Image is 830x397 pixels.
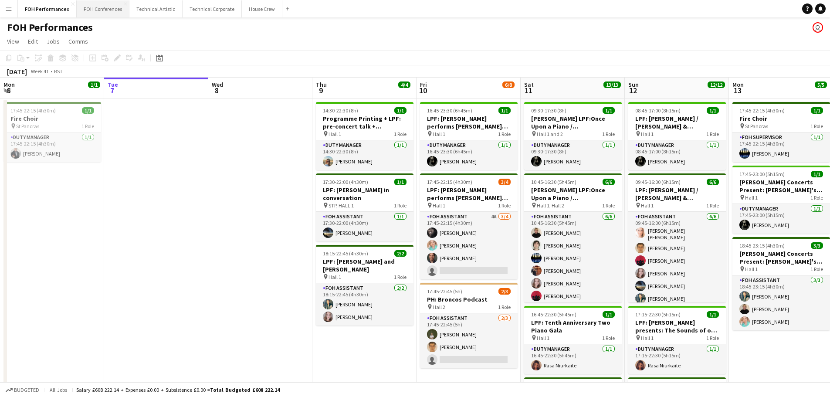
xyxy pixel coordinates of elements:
[394,202,407,209] span: 1 Role
[732,102,830,162] app-job-card: 17:45-22:15 (4h30m)1/1Fire Choir St Pancras1 RoleFOH Supervisor1/117:45-22:15 (4h30m)[PERSON_NAME]
[48,387,69,393] span: All jobs
[524,102,622,170] div: 09:30-17:30 (8h)1/1[PERSON_NAME] LPF:Once Upon a Piano / [PERSON_NAME] Piano Clinic Hall 1 and 21...
[394,250,407,257] span: 2/2
[427,179,472,185] span: 17:45-22:15 (4h30m)
[3,36,23,47] a: View
[3,115,101,122] h3: Fire Choir
[628,306,726,374] app-job-card: 17:15-22:30 (5h15m)1/1LPF: [PERSON_NAME] presents: The Sounds of our Next Generation Hall 11 Role...
[537,335,549,341] span: Hall 1
[427,107,472,114] span: 16:45-23:30 (6h45m)
[3,132,101,162] app-card-role: Duty Manager1/117:45-22:15 (4h30m)[PERSON_NAME]
[604,89,620,95] div: 4 Jobs
[82,107,94,114] span: 1/1
[707,311,719,318] span: 1/1
[394,179,407,185] span: 1/1
[815,89,829,95] div: 3 Jobs
[628,344,726,374] app-card-role: Duty Manager1/117:15-22:30 (5h15m)Rasa Niurkaite
[43,36,63,47] a: Jobs
[316,102,413,170] app-job-card: 14:30-22:30 (8h)1/1Programme Printing + LPF: pre-concert talk + [PERSON_NAME] and [PERSON_NAME] +...
[811,242,823,249] span: 3/3
[420,140,518,170] app-card-role: Duty Manager1/116:45-23:30 (6h45m)[PERSON_NAME]
[628,173,726,302] div: 09:45-16:00 (6h15m)6/6LPF: [PERSON_NAME] / [PERSON_NAME] & [PERSON_NAME] Hall 11 RoleFOH Assistan...
[603,107,615,114] span: 1/1
[316,283,413,326] app-card-role: FOH Assistant2/218:15-22:45 (4h30m)[PERSON_NAME][PERSON_NAME]
[68,37,88,45] span: Comms
[427,288,462,295] span: 17:45-22:45 (5h)
[732,204,830,234] app-card-role: Duty Manager1/117:45-23:00 (5h15m)[PERSON_NAME]
[420,102,518,170] app-job-card: 16:45-23:30 (6h45m)1/1LPF: [PERSON_NAME] performs [PERSON_NAME] and [PERSON_NAME] Hall 11 RoleDut...
[531,107,566,114] span: 09:30-17:30 (8h)
[498,179,511,185] span: 3/4
[707,107,719,114] span: 1/1
[524,81,534,88] span: Sat
[537,202,564,209] span: Hall 1, Hall 2
[732,237,830,330] app-job-card: 18:45-23:15 (4h30m)3/3[PERSON_NAME] Concerts Present: [PERSON_NAME]'s Cabinet Hall 11 RoleFOH Ass...
[602,335,615,341] span: 1 Role
[815,81,827,88] span: 5/5
[537,131,563,137] span: Hall 1 and 2
[745,123,768,129] span: St Pancras
[732,166,830,234] app-job-card: 17:45-23:00 (5h15m)1/1[PERSON_NAME] Concerts Present: [PERSON_NAME]'s Cabinet Hall 11 RoleDuty Ma...
[732,275,830,330] app-card-role: FOH Assistant3/318:45-23:15 (4h30m)[PERSON_NAME][PERSON_NAME][PERSON_NAME]
[708,81,725,88] span: 12/12
[732,81,744,88] span: Mon
[420,295,518,303] h3: PH: Broncos Podcast
[420,283,518,368] app-job-card: 17:45-22:45 (5h)2/3PH: Broncos Podcast Hall 21 RoleFOH Assistant2/317:45-22:45 (5h)[PERSON_NAME][...
[706,202,719,209] span: 1 Role
[81,123,94,129] span: 1 Role
[628,186,726,202] h3: LPF: [PERSON_NAME] / [PERSON_NAME] & [PERSON_NAME]
[498,288,511,295] span: 2/3
[628,319,726,334] h3: LPF: [PERSON_NAME] presents: The Sounds of our Next Generation
[88,89,100,95] div: 1 Job
[10,107,56,114] span: 17:45-22:15 (4h30m)
[524,140,622,170] app-card-role: Duty Manager1/109:30-17:30 (8h)[PERSON_NAME]
[14,387,39,393] span: Budgeted
[641,202,654,209] span: Hall 1
[810,123,823,129] span: 1 Role
[498,107,511,114] span: 1/1
[329,274,341,280] span: Hall 1
[524,319,622,334] h3: LPF: Tenth Anniversary Two Piano Gala
[531,179,576,185] span: 10:45-16:30 (5h45m)
[628,212,726,307] app-card-role: FOH Assistant6/609:45-16:00 (6h15m)[PERSON_NAME] [PERSON_NAME][PERSON_NAME][PERSON_NAME][PERSON_N...
[419,85,427,95] span: 10
[420,186,518,202] h3: LPF: [PERSON_NAME] performs [PERSON_NAME] and [PERSON_NAME]
[210,387,280,393] span: Total Budgeted £608 222.14
[732,115,830,122] h3: Fire Choir
[394,107,407,114] span: 1/1
[433,202,445,209] span: Hall 1
[732,178,830,194] h3: [PERSON_NAME] Concerts Present: [PERSON_NAME]'s Cabinet
[16,123,39,129] span: St Pancras
[502,81,515,88] span: 6/8
[732,132,830,162] app-card-role: FOH Supervisor1/117:45-22:15 (4h30m)[PERSON_NAME]
[323,250,368,257] span: 18:15-22:45 (4h30m)
[641,335,654,341] span: Hall 1
[394,131,407,137] span: 1 Role
[420,173,518,279] app-job-card: 17:45-22:15 (4h30m)3/4LPF: [PERSON_NAME] performs [PERSON_NAME] and [PERSON_NAME] Hall 11 RoleFOH...
[811,171,823,177] span: 1/1
[315,85,327,95] span: 9
[745,194,758,201] span: Hall 1
[323,179,368,185] span: 17:30-22:00 (4h30m)
[628,81,639,88] span: Sun
[628,102,726,170] app-job-card: 08:45-17:00 (8h15m)1/1LPF: [PERSON_NAME] / [PERSON_NAME] & [PERSON_NAME] Hall 11 RoleDuty Manager...
[524,173,622,302] div: 10:45-16:30 (5h45m)6/6[PERSON_NAME] LPF:Once Upon a Piano / [PERSON_NAME] Piano Clinic and [PERSO...
[498,202,511,209] span: 1 Role
[732,250,830,265] h3: [PERSON_NAME] Concerts Present: [PERSON_NAME]'s Cabinet
[398,81,410,88] span: 4/4
[24,36,41,47] a: Edit
[811,107,823,114] span: 1/1
[323,107,358,114] span: 14:30-22:30 (8h)
[4,385,41,395] button: Budgeted
[498,131,511,137] span: 1 Role
[603,179,615,185] span: 6/6
[810,266,823,272] span: 1 Role
[524,306,622,374] app-job-card: 16:45-22:30 (5h45m)1/1LPF: Tenth Anniversary Two Piano Gala Hall 11 RoleDuty Manager1/116:45-22:3...
[2,85,15,95] span: 6
[706,131,719,137] span: 1 Role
